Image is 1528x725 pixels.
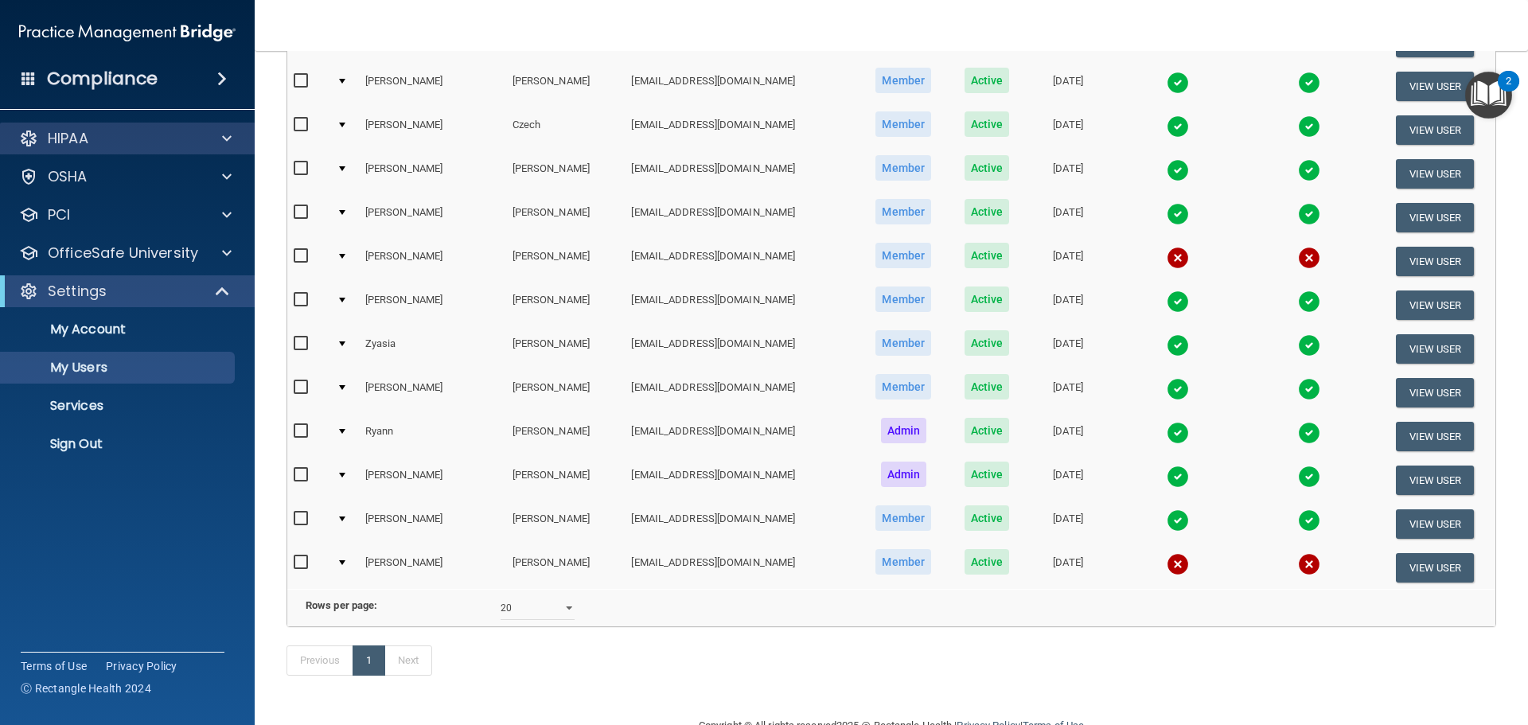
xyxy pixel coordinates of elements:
[359,458,506,502] td: [PERSON_NAME]
[359,415,506,458] td: Ryann
[1396,509,1475,539] button: View User
[1167,553,1189,575] img: cross.ca9f0e7f.svg
[1025,458,1111,502] td: [DATE]
[359,64,506,108] td: [PERSON_NAME]
[625,502,858,546] td: [EMAIL_ADDRESS][DOMAIN_NAME]
[1025,502,1111,546] td: [DATE]
[625,371,858,415] td: [EMAIL_ADDRESS][DOMAIN_NAME]
[10,322,228,337] p: My Account
[965,374,1010,400] span: Active
[1465,72,1512,119] button: Open Resource Center, 2 new notifications
[19,129,232,148] a: HIPAA
[19,282,231,301] a: Settings
[21,658,87,674] a: Terms of Use
[965,549,1010,575] span: Active
[48,244,198,263] p: OfficeSafe University
[506,327,626,371] td: [PERSON_NAME]
[625,458,858,502] td: [EMAIL_ADDRESS][DOMAIN_NAME]
[1298,378,1320,400] img: tick.e7d51cea.svg
[965,286,1010,312] span: Active
[506,196,626,240] td: [PERSON_NAME]
[19,205,232,224] a: PCI
[625,546,858,589] td: [EMAIL_ADDRESS][DOMAIN_NAME]
[1298,247,1320,269] img: cross.ca9f0e7f.svg
[1167,115,1189,138] img: tick.e7d51cea.svg
[306,599,377,611] b: Rows per page:
[19,17,236,49] img: PMB logo
[965,505,1010,531] span: Active
[506,458,626,502] td: [PERSON_NAME]
[47,68,158,90] h4: Compliance
[359,327,506,371] td: Zyasia
[21,680,151,696] span: Ⓒ Rectangle Health 2024
[286,645,353,676] a: Previous
[1396,334,1475,364] button: View User
[106,658,177,674] a: Privacy Policy
[1167,203,1189,225] img: tick.e7d51cea.svg
[1396,203,1475,232] button: View User
[965,462,1010,487] span: Active
[875,286,931,312] span: Member
[506,415,626,458] td: [PERSON_NAME]
[1025,371,1111,415] td: [DATE]
[965,199,1010,224] span: Active
[881,418,927,443] span: Admin
[875,155,931,181] span: Member
[1025,240,1111,283] td: [DATE]
[875,199,931,224] span: Member
[359,502,506,546] td: [PERSON_NAME]
[359,152,506,196] td: [PERSON_NAME]
[625,240,858,283] td: [EMAIL_ADDRESS][DOMAIN_NAME]
[506,108,626,152] td: Czech
[1298,290,1320,313] img: tick.e7d51cea.svg
[1253,612,1509,676] iframe: Drift Widget Chat Controller
[1396,247,1475,276] button: View User
[625,283,858,327] td: [EMAIL_ADDRESS][DOMAIN_NAME]
[48,129,88,148] p: HIPAA
[875,374,931,400] span: Member
[1298,115,1320,138] img: tick.e7d51cea.svg
[875,111,931,137] span: Member
[875,505,931,531] span: Member
[359,240,506,283] td: [PERSON_NAME]
[625,152,858,196] td: [EMAIL_ADDRESS][DOMAIN_NAME]
[506,152,626,196] td: [PERSON_NAME]
[506,502,626,546] td: [PERSON_NAME]
[1025,108,1111,152] td: [DATE]
[1396,378,1475,407] button: View User
[625,64,858,108] td: [EMAIL_ADDRESS][DOMAIN_NAME]
[965,243,1010,268] span: Active
[965,418,1010,443] span: Active
[1298,203,1320,225] img: tick.e7d51cea.svg
[384,645,432,676] a: Next
[1396,422,1475,451] button: View User
[875,549,931,575] span: Member
[506,546,626,589] td: [PERSON_NAME]
[359,108,506,152] td: [PERSON_NAME]
[625,415,858,458] td: [EMAIL_ADDRESS][DOMAIN_NAME]
[625,108,858,152] td: [EMAIL_ADDRESS][DOMAIN_NAME]
[506,371,626,415] td: [PERSON_NAME]
[1506,81,1511,102] div: 2
[1167,378,1189,400] img: tick.e7d51cea.svg
[875,68,931,93] span: Member
[506,283,626,327] td: [PERSON_NAME]
[1167,334,1189,357] img: tick.e7d51cea.svg
[1025,327,1111,371] td: [DATE]
[1298,159,1320,181] img: tick.e7d51cea.svg
[1298,334,1320,357] img: tick.e7d51cea.svg
[359,196,506,240] td: [PERSON_NAME]
[965,155,1010,181] span: Active
[1396,159,1475,189] button: View User
[965,111,1010,137] span: Active
[1396,115,1475,145] button: View User
[48,282,107,301] p: Settings
[1298,466,1320,488] img: tick.e7d51cea.svg
[1167,72,1189,94] img: tick.e7d51cea.svg
[965,68,1010,93] span: Active
[19,244,232,263] a: OfficeSafe University
[48,167,88,186] p: OSHA
[506,240,626,283] td: [PERSON_NAME]
[1025,415,1111,458] td: [DATE]
[359,371,506,415] td: [PERSON_NAME]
